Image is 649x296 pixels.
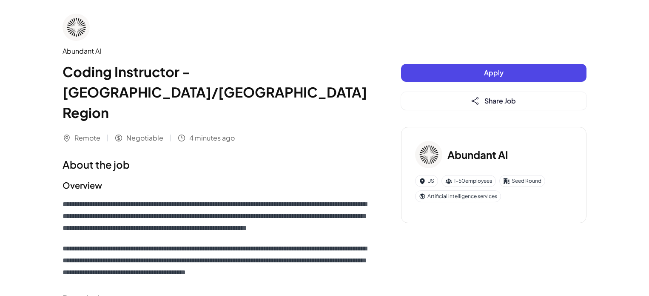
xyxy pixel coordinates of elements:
[447,147,508,162] h3: Abundant AI
[74,133,100,143] span: Remote
[63,157,367,172] h1: About the job
[401,92,586,110] button: Share Job
[415,190,501,202] div: Artificial intelligence services
[415,141,442,168] img: Ab
[484,96,516,105] span: Share Job
[63,179,367,192] h2: Overview
[499,175,545,187] div: Seed Round
[63,46,367,56] div: Abundant AI
[189,133,235,143] span: 4 minutes ago
[415,175,438,187] div: US
[484,68,504,77] span: Apply
[126,133,163,143] span: Negotiable
[401,64,586,82] button: Apply
[63,14,90,41] img: Ab
[441,175,496,187] div: 1-50 employees
[63,61,367,123] h1: Coding Instructor - [GEOGRAPHIC_DATA]/[GEOGRAPHIC_DATA] Region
